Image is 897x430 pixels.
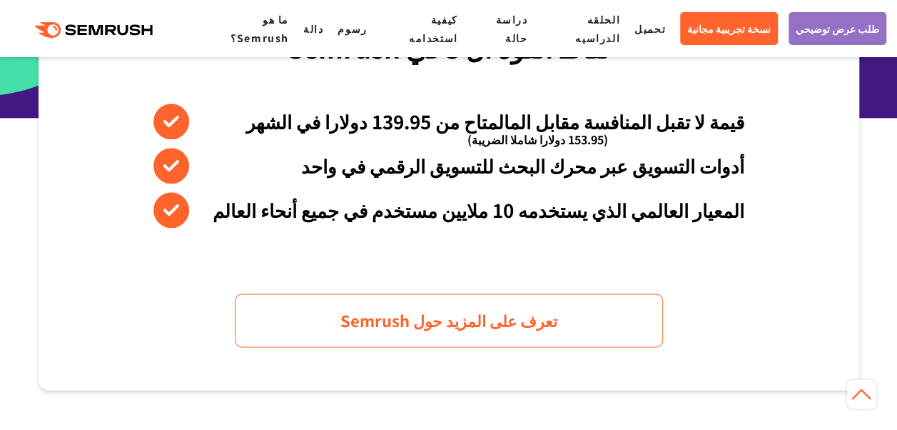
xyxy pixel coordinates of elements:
[340,308,557,333] span: تعرف على المزيد حول Semrush
[246,108,744,134] font: قيمة لا تقبل المنافسة مقابل المالمتاح من 139.95 دولارا في الشهر
[153,192,744,228] li: المعيار العالمي الذي يستخدمه 10 ملايين مستخدم في جميع أنحاء العالم
[496,12,528,45] a: دراسة حالة
[153,148,744,184] li: أدوات التسويق عبر محرك البحث للتسويق الرقمي في واحد
[230,12,289,45] a: ما هو Semrush؟
[467,121,608,157] span: (153.95 دولارا شاملا الضريبة)
[789,12,886,45] a: طلب عرض توضيحي
[235,294,663,347] a: تعرف على المزيد حول Semrush
[796,21,879,36] span: طلب عرض توضيحي
[338,21,367,36] a: رسوم
[687,21,771,36] span: نسخة تجريبية مجانية
[409,12,458,45] a: كيفية استخدامه
[303,21,323,36] a: دالة
[680,12,778,45] a: نسخة تجريبية مجانية
[634,21,666,36] a: تحميل
[575,12,620,45] a: الحلقه الدراسيه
